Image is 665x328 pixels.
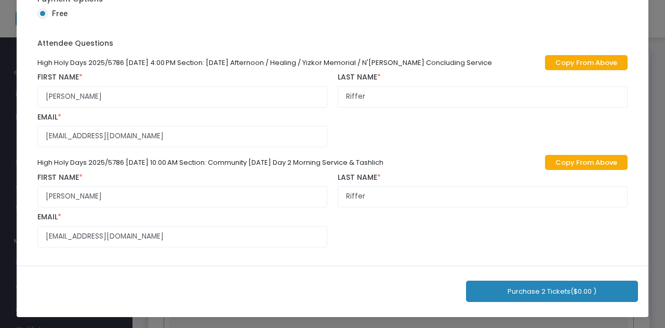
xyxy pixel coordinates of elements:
[48,8,68,19] span: Free
[37,226,327,247] input: Email
[37,186,327,207] input: First Name
[338,173,628,182] label: Last Name
[37,126,327,147] input: Email
[338,86,628,108] input: Last Name
[37,213,327,222] label: Email
[37,73,327,82] label: First Name
[338,186,628,207] input: Last Name
[37,38,113,49] label: Attendee Questions
[545,155,628,170] a: Copy From Above
[338,73,628,82] label: Last Name
[37,158,383,167] span: High Holy Days 2025/5786 [DATE] 10:00 AM Section: Community [DATE] Day 2 Morning Service & Tashlich
[37,113,327,122] label: Email
[545,55,628,70] a: Copy From Above
[37,58,492,68] span: High Holy Days 2025/5786 [DATE] 4:00 PM Section: [DATE] Afternoon / Healing / Yizkor Memorial / N...
[466,281,638,302] button: Purchase 2 Tickets($0.00 )
[37,173,327,182] label: First Name
[37,86,327,108] input: First Name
